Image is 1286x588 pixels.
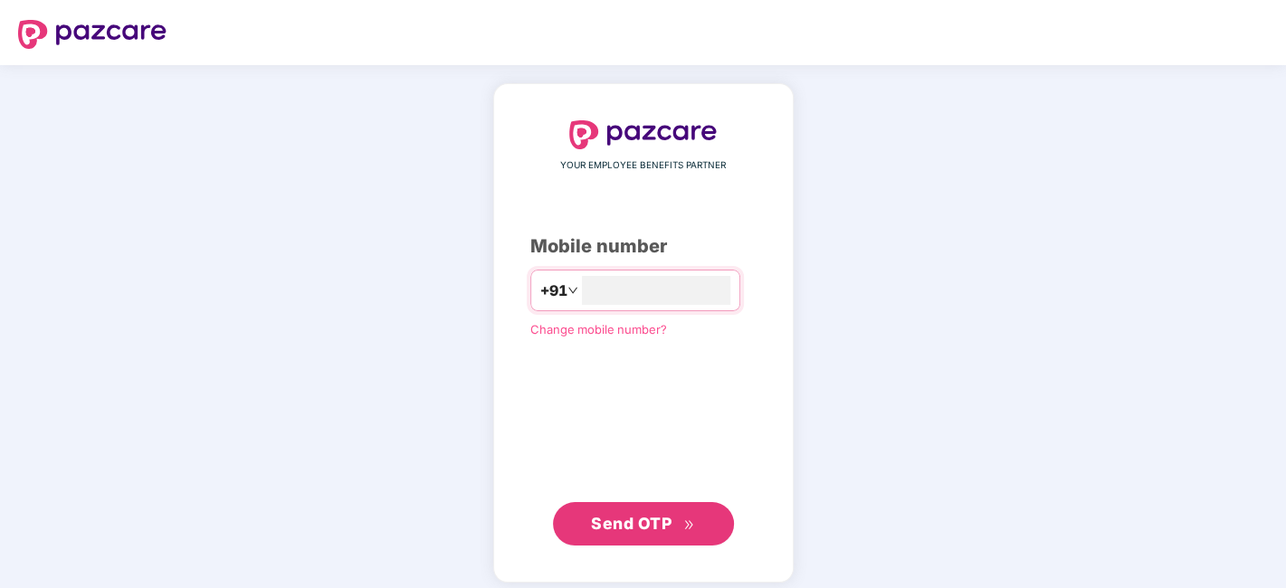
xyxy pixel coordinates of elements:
a: Change mobile number? [530,322,667,337]
span: down [567,285,578,296]
button: Send OTPdouble-right [553,502,734,545]
span: Send OTP [591,514,672,533]
span: double-right [683,519,695,531]
span: YOUR EMPLOYEE BENEFITS PARTNER [560,158,726,173]
span: +91 [540,280,567,302]
img: logo [569,120,718,149]
div: Mobile number [530,232,757,261]
img: logo [18,20,167,49]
